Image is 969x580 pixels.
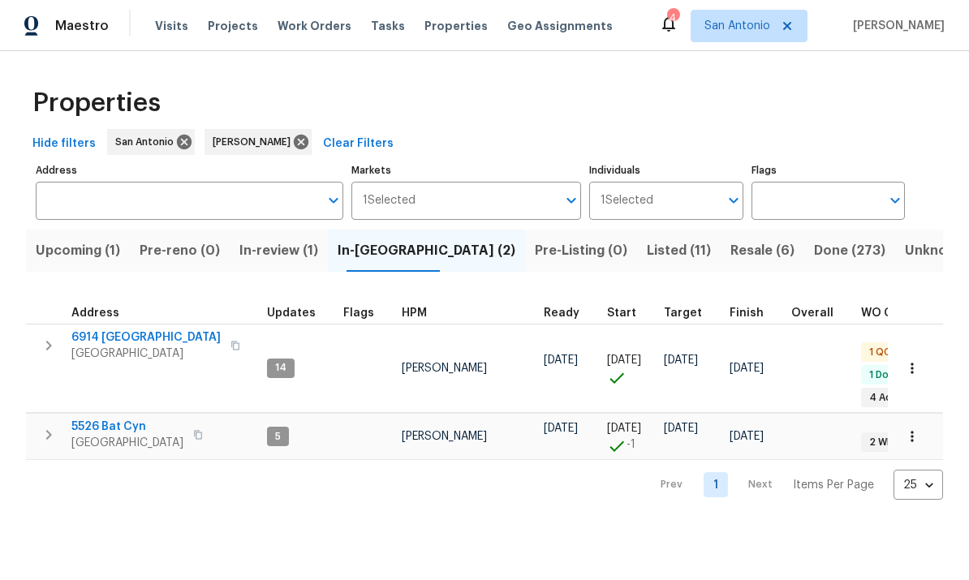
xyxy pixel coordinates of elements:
[664,307,702,319] span: Target
[351,165,582,175] label: Markets
[32,95,161,111] span: Properties
[791,307,848,319] div: Days past target finish date
[402,363,487,374] span: [PERSON_NAME]
[402,431,487,442] span: [PERSON_NAME]
[846,18,945,34] span: [PERSON_NAME]
[278,18,351,34] span: Work Orders
[323,134,394,154] span: Clear Filters
[36,165,343,175] label: Address
[863,436,902,449] span: 2 WIP
[722,189,745,212] button: Open
[704,18,770,34] span: San Antonio
[894,464,943,506] div: 25
[55,18,109,34] span: Maestro
[730,307,764,319] span: Finish
[793,477,874,493] p: Items Per Page
[645,470,943,500] nav: Pagination Navigation
[71,419,183,435] span: 5526 Bat Cyn
[71,346,221,362] span: [GEOGRAPHIC_DATA]
[607,307,636,319] span: Start
[730,239,795,262] span: Resale (6)
[752,165,905,175] label: Flags
[544,307,579,319] span: Ready
[544,423,578,434] span: [DATE]
[664,307,717,319] div: Target renovation project end date
[814,239,885,262] span: Done (273)
[115,134,180,150] span: San Antonio
[155,18,188,34] span: Visits
[32,134,96,154] span: Hide filters
[317,129,400,159] button: Clear Filters
[861,307,950,319] span: WO Completion
[627,436,635,453] span: -1
[544,307,594,319] div: Earliest renovation start date (first business day after COE or Checkout)
[589,165,743,175] label: Individuals
[607,423,641,434] span: [DATE]
[322,189,345,212] button: Open
[338,239,515,262] span: In-[GEOGRAPHIC_DATA] (2)
[208,18,258,34] span: Projects
[424,18,488,34] span: Properties
[884,189,907,212] button: Open
[107,129,195,155] div: San Antonio
[371,20,405,32] span: Tasks
[71,435,183,451] span: [GEOGRAPHIC_DATA]
[71,329,221,346] span: 6914 [GEOGRAPHIC_DATA]
[239,239,318,262] span: In-review (1)
[704,472,728,497] a: Goto page 1
[507,18,613,34] span: Geo Assignments
[730,431,764,442] span: [DATE]
[863,346,898,359] span: 1 QC
[667,10,678,26] div: 4
[363,194,416,208] span: 1 Selected
[402,307,427,319] span: HPM
[607,307,651,319] div: Actual renovation start date
[601,324,657,413] td: Project started on time
[664,423,698,434] span: [DATE]
[343,307,374,319] span: Flags
[730,307,778,319] div: Projected renovation finish date
[267,307,316,319] span: Updates
[647,239,711,262] span: Listed (11)
[607,354,641,366] span: [DATE]
[664,354,698,366] span: [DATE]
[213,134,297,150] span: [PERSON_NAME]
[601,194,653,208] span: 1 Selected
[269,430,287,444] span: 5
[863,368,907,382] span: 1 Done
[269,361,293,375] span: 14
[544,354,578,366] span: [DATE]
[601,414,657,460] td: Project started 1 days early
[863,391,934,405] span: 4 Accepted
[560,189,583,212] button: Open
[791,307,833,319] span: Overall
[26,129,102,159] button: Hide filters
[730,363,764,374] span: [DATE]
[36,239,120,262] span: Upcoming (1)
[205,129,312,155] div: [PERSON_NAME]
[535,239,627,262] span: Pre-Listing (0)
[140,239,220,262] span: Pre-reno (0)
[71,307,119,319] span: Address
